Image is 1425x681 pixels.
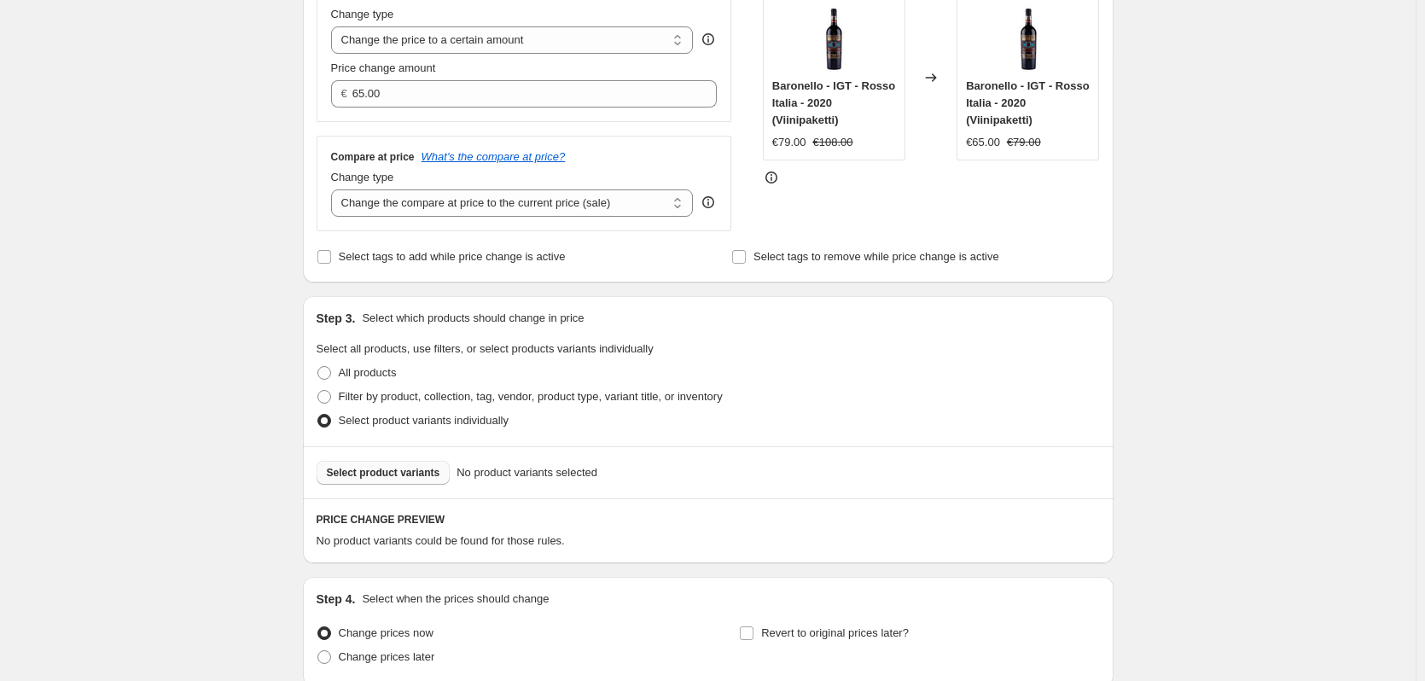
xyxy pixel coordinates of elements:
[772,79,895,126] span: Baronello - IGT - Rosso Italia - 2020 (Viinipaketti)
[339,414,509,427] span: Select product variants individually
[339,366,397,379] span: All products
[317,310,356,327] h2: Step 3.
[700,194,717,211] div: help
[800,4,868,73] img: BaronelloIGTRossoItalia_2020__r1218_80x.jpg
[1007,134,1041,151] strike: €79.00
[317,513,1100,527] h6: PRICE CHANGE PREVIEW
[362,310,584,327] p: Select which products should change in price
[994,4,1062,73] img: BaronelloIGTRossoItalia_2020__r1218_80x.jpg
[422,150,566,163] button: What's the compare at price?
[339,626,433,639] span: Change prices now
[362,591,549,608] p: Select when the prices should change
[339,650,435,663] span: Change prices later
[753,250,999,263] span: Select tags to remove while price change is active
[331,150,415,164] h3: Compare at price
[966,134,1000,151] div: €65.00
[339,390,723,403] span: Filter by product, collection, tag, vendor, product type, variant title, or inventory
[331,171,394,183] span: Change type
[331,61,436,74] span: Price change amount
[813,134,853,151] strike: €108.00
[966,79,1089,126] span: Baronello - IGT - Rosso Italia - 2020 (Viinipaketti)
[352,80,691,108] input: 80.00
[327,466,440,480] span: Select product variants
[339,250,566,263] span: Select tags to add while price change is active
[317,591,356,608] h2: Step 4.
[317,534,565,547] span: No product variants could be found for those rules.
[700,31,717,48] div: help
[341,87,347,100] span: €
[761,626,909,639] span: Revert to original prices later?
[457,464,597,481] span: No product variants selected
[317,461,451,485] button: Select product variants
[331,8,394,20] span: Change type
[317,342,654,355] span: Select all products, use filters, or select products variants individually
[772,134,806,151] div: €79.00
